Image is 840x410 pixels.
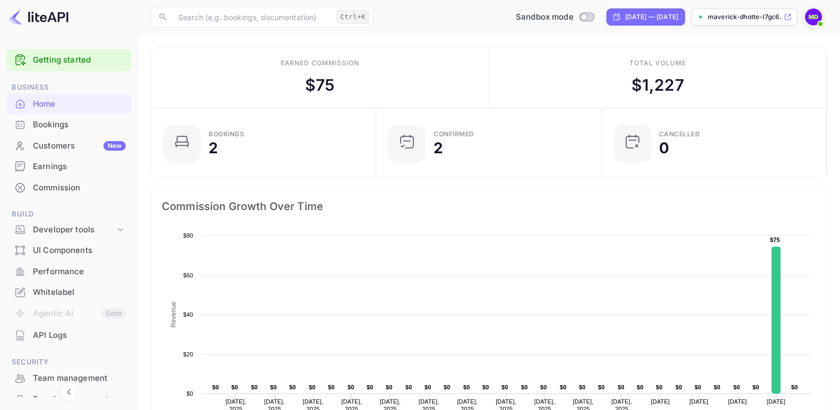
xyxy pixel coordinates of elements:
input: Search (e.g. bookings, documentation) [172,6,332,28]
div: Bookings [209,131,244,137]
text: $0 [482,384,489,390]
text: $0 [579,384,586,390]
text: $0 [540,384,547,390]
text: $60 [183,272,193,278]
div: API Logs [33,329,126,342]
div: Commission [6,178,131,198]
a: Fraud management [6,389,131,409]
text: $0 [463,384,470,390]
div: Confirmed [434,131,474,137]
text: $0 [501,384,508,390]
text: $0 [270,384,277,390]
text: [DATE] [728,398,747,405]
div: Earnings [6,156,131,177]
div: $ 1,227 [631,73,684,97]
div: New [103,141,126,151]
button: Collapse navigation [59,382,79,402]
p: maverick-dhotte-l7gc6.... [708,12,782,22]
span: Build [6,208,131,220]
div: Customers [33,140,126,152]
text: $0 [231,384,238,390]
text: $0 [212,384,219,390]
text: $0 [733,384,740,390]
text: $0 [405,384,412,390]
div: Getting started [6,49,131,71]
text: $0 [309,384,316,390]
div: Bookings [33,119,126,131]
text: [DATE] [767,398,786,405]
div: [DATE] — [DATE] [625,12,678,22]
div: Home [33,98,126,110]
text: [DATE] [689,398,708,405]
text: Revenue [170,301,177,327]
div: Whitelabel [33,286,126,299]
text: $0 [560,384,567,390]
span: Commission Growth Over Time [162,198,816,215]
div: 2 [209,141,218,155]
div: Home [6,94,131,115]
a: Whitelabel [6,282,131,302]
img: LiteAPI logo [8,8,68,25]
img: Maverick Dhotte [805,8,822,25]
text: $0 [251,384,258,390]
div: CANCELLED [659,131,700,137]
text: $20 [183,351,193,357]
div: Team management [33,372,126,385]
text: $0 [637,384,644,390]
a: CustomersNew [6,136,131,155]
text: $0 [676,384,682,390]
text: $0 [328,384,335,390]
text: $0 [444,384,451,390]
div: Performance [6,261,131,282]
div: 2 [434,141,443,155]
div: API Logs [6,325,131,346]
div: $ 75 [305,73,334,97]
div: Developer tools [33,224,115,236]
div: Click to change the date range period [607,8,685,25]
text: $0 [791,384,798,390]
div: Fraud management [33,394,126,406]
a: Earnings [6,156,131,176]
div: Switch to Production mode [512,11,598,23]
div: UI Components [33,245,126,257]
text: $0 [186,390,193,397]
text: $0 [656,384,663,390]
div: Whitelabel [6,282,131,303]
text: $0 [521,384,528,390]
span: Business [6,82,131,93]
text: $40 [183,311,193,318]
text: $0 [289,384,296,390]
text: $75 [770,237,780,243]
span: Sandbox mode [516,11,574,23]
div: Earnings [33,161,126,173]
text: $0 [618,384,625,390]
div: Performance [33,266,126,278]
div: Total volume [629,58,686,68]
div: Ctrl+K [336,10,369,24]
text: $80 [183,232,193,239]
div: Team management [6,368,131,389]
a: API Logs [6,325,131,345]
div: 0 [659,141,669,155]
a: Commission [6,178,131,197]
div: Earned commission [281,58,359,68]
text: $0 [367,384,374,390]
div: UI Components [6,240,131,261]
span: Security [6,356,131,368]
text: $0 [348,384,354,390]
a: UI Components [6,240,131,260]
div: CustomersNew [6,136,131,156]
text: $0 [386,384,393,390]
div: Bookings [6,115,131,135]
a: Team management [6,368,131,388]
a: Bookings [6,115,131,134]
text: $0 [714,384,721,390]
div: Commission [33,182,126,194]
text: [DATE] [651,398,670,405]
a: Getting started [33,54,126,66]
text: $0 [695,384,702,390]
a: Home [6,94,131,114]
div: Developer tools [6,221,131,239]
text: $0 [425,384,431,390]
text: $0 [598,384,605,390]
